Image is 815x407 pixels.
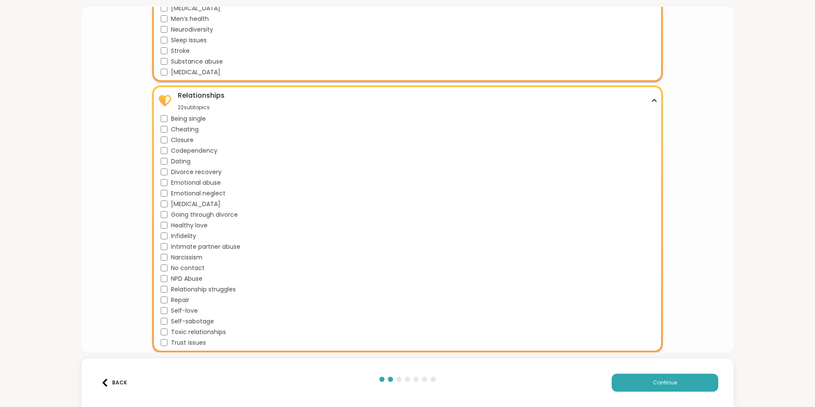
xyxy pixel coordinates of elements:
[171,136,194,145] span: Closure
[171,25,213,34] span: Neurodiversity
[171,47,190,55] span: Stroke
[171,253,202,262] span: Narcissism
[612,374,718,392] button: Continue
[101,379,127,387] div: Back
[171,264,205,273] span: No contact
[178,90,225,101] div: Relationships
[171,114,206,123] span: Being single
[171,168,222,177] span: Divorce recovery
[171,296,189,305] span: Repair
[171,317,214,326] span: Self-sabotage
[171,146,217,155] span: Codependency
[171,189,225,198] span: Emotional neglect
[171,68,220,77] span: [MEDICAL_DATA]
[171,125,199,134] span: Cheating
[171,200,220,209] span: [MEDICAL_DATA]
[97,374,131,392] button: Back
[171,232,196,241] span: Infidelity
[171,157,191,166] span: Dating
[171,285,236,294] span: Relationship struggles
[171,4,220,13] span: [MEDICAL_DATA]
[178,104,225,111] div: 22 subtopics
[171,221,208,230] span: Healthy love
[171,274,202,283] span: NPD Abuse
[171,57,223,66] span: Substance abuse
[171,306,198,315] span: Self-love
[171,210,238,219] span: Going through divorce
[171,328,226,337] span: Toxic relationships
[653,379,677,387] span: Continue
[171,178,221,187] span: Emotional abuse
[171,338,206,347] span: Trust issues
[171,15,209,23] span: Men’s health
[171,36,207,45] span: Sleep Issues
[171,242,240,251] span: Intimate partner abuse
